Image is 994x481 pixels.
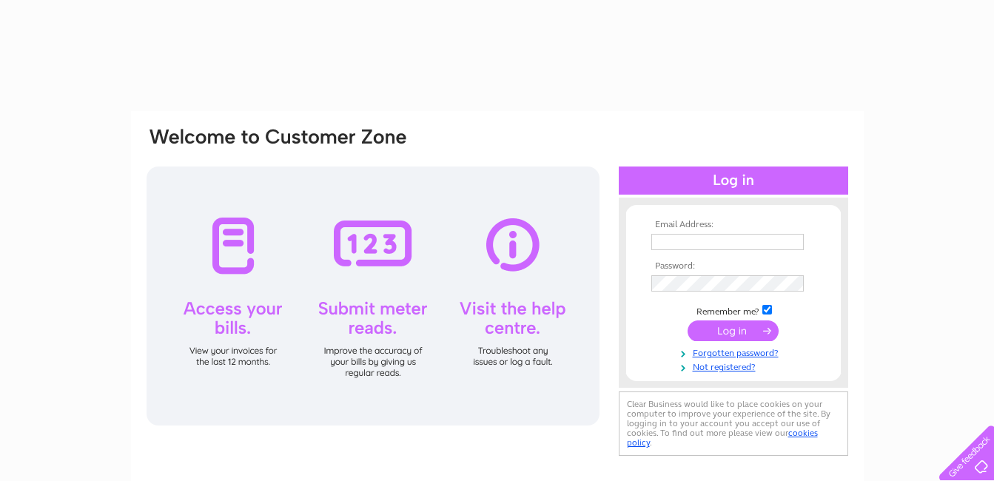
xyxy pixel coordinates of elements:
[688,320,779,341] input: Submit
[648,261,819,272] th: Password:
[627,428,818,448] a: cookies policy
[619,391,848,456] div: Clear Business would like to place cookies on your computer to improve your experience of the sit...
[651,359,819,373] a: Not registered?
[648,303,819,317] td: Remember me?
[651,345,819,359] a: Forgotten password?
[648,220,819,230] th: Email Address:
